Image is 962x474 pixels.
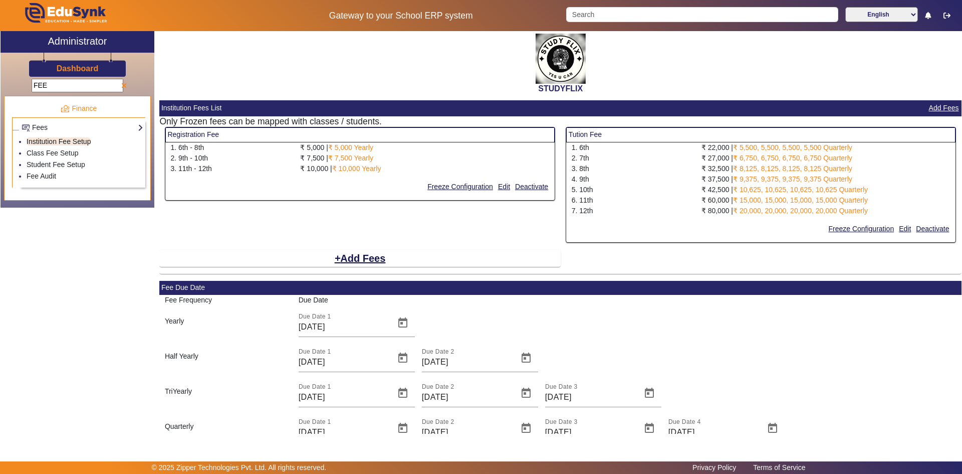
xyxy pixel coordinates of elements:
span: ₹ 15,000, 15,000, 15,000, 15,000 Quarterly [733,196,868,204]
mat-label: Due Date 2 [422,349,454,355]
button: Deactivate [915,223,950,235]
span: ₹ 9,375, 9,375, 9,375, 9,375 Quarterly [733,175,852,183]
span: ₹ 7,500 Yearly [328,154,373,162]
mat-label: TriYearly [165,387,192,395]
mat-label: Due Date 1 [299,313,331,320]
button: Open calendar [637,381,661,405]
div: ₹ 10,000 | [295,164,555,174]
div: 1. 6th - 8th [165,142,295,153]
span: ₹ 20,000, 20,000, 20,000, 20,000 Quarterly [733,207,868,215]
div: 3. 8th [566,164,696,174]
span: ₹ 10,000 Yearly [332,165,381,173]
mat-card-header: Tution Fee [566,127,955,142]
div: 7. 12th [566,206,696,216]
div: Due Date [293,295,961,305]
button: Edit [898,223,912,235]
button: Freeze Configuration [827,223,895,235]
mat-label: Due Date 4 [668,419,700,425]
button: Edit [497,181,511,193]
div: 1. 6th [566,142,696,153]
p: Finance [12,103,145,114]
input: Search... [32,79,123,92]
div: ₹ 22,000 | [696,142,955,153]
mat-label: Due Date 3 [545,419,577,425]
div: ₹ 42,500 | [696,185,955,195]
div: 2. 9th - 10th [165,153,295,164]
mat-label: Due Date 2 [422,384,454,390]
a: Terms of Service [748,461,810,474]
a: Student Fee Setup [27,161,85,169]
span: ₹ 5,000 Yearly [328,143,373,151]
a: Administrator [1,31,154,53]
div: ₹ 27,000 | [696,153,955,164]
div: ₹ 80,000 | [696,206,955,216]
div: 4. 9th [566,174,696,185]
div: ₹ 37,500 | [696,174,955,185]
input: Search [566,7,838,22]
mat-card-header: Institution Fees List [159,100,961,116]
div: Fee Frequency [159,295,293,305]
h2: STUDYFLIX [159,84,961,93]
img: finance.png [61,104,70,113]
mat-label: Quarterly [165,422,194,430]
a: Class Fee Setup [27,149,79,157]
button: Open calendar [514,346,538,370]
button: Open calendar [761,416,785,440]
div: 5. 10th [566,185,696,195]
button: Open calendar [391,381,415,405]
h5: Only Frozen fees can be mapped with classes / students. [159,116,961,127]
button: Freeze Configuration [426,181,494,193]
button: Open calendar [637,416,661,440]
button: Deactivate [514,181,549,193]
button: Open calendar [514,381,538,405]
a: Fee Audit [27,172,56,180]
div: ₹ 60,000 | [696,195,955,206]
div: 6. 11th [566,195,696,206]
div: 2. 7th [566,153,696,164]
mat-label: Due Date 3 [545,384,577,390]
mat-label: Due Date 2 [422,419,454,425]
a: Privacy Policy [687,461,741,474]
mat-card-header: Fee Due Date [159,281,961,295]
mat-card-header: Registration Fee [165,127,555,142]
button: Open calendar [391,311,415,335]
button: Add Fees [928,102,960,114]
span: ₹ 5,500, 5,500, 5,500, 5,500 Quarterly [733,143,852,151]
mat-label: Due Date 1 [299,419,331,425]
div: ₹ 7,500 | [295,153,555,164]
div: ₹ 5,000 | [295,142,555,153]
h3: Dashboard [57,64,99,73]
span: ₹ 6,750, 6,750, 6,750, 6,750 Quarterly [733,154,852,162]
div: 3. 11th - 12th [165,164,295,174]
p: © 2025 Zipper Technologies Pvt. Ltd. All rights reserved. [152,462,327,473]
mat-label: Yearly [165,317,184,325]
div: ₹ 32,500 | [696,164,955,174]
button: Add Fees [334,250,387,267]
img: 71dce94a-bed6-4ff3-a9ed-96170f5a9cb7 [536,34,586,84]
mat-label: Half Yearly [165,352,198,360]
mat-label: Due Date 1 [299,384,331,390]
h5: Gateway to your School ERP system [246,11,556,21]
h2: Administrator [48,35,107,47]
mat-label: Due Date 1 [299,349,331,355]
button: Open calendar [514,416,538,440]
span: ₹ 8,125, 8,125, 8,125, 8,125 Quarterly [733,165,852,173]
a: Dashboard [56,63,99,74]
button: Open calendar [391,346,415,370]
a: Institution Fee Setup [27,137,91,145]
button: Open calendar [391,416,415,440]
span: ₹ 10,625, 10,625, 10,625, 10,625 Quarterly [733,186,868,194]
